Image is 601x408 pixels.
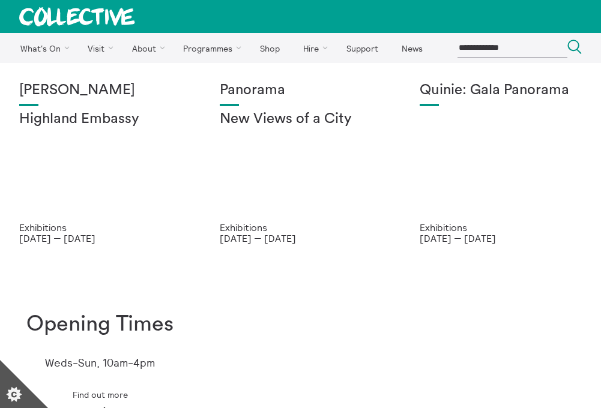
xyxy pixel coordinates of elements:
h1: [PERSON_NAME] [19,82,181,99]
p: [DATE] — [DATE] [420,233,582,244]
h2: New Views of a City [220,111,382,128]
a: Collective Panorama June 2025 small file 8 Panorama New Views of a City Exhibitions [DATE] — [DATE] [201,63,401,263]
p: Exhibitions [19,222,181,233]
a: What's On [10,33,75,63]
a: Support [336,33,388,63]
h2: Highland Embassy [19,111,181,128]
p: [DATE] — [DATE] [19,233,181,244]
a: Visit [77,33,119,63]
p: Exhibitions [220,222,382,233]
a: Programmes [173,33,247,63]
a: Hire [293,33,334,63]
a: Shop [249,33,290,63]
h1: Panorama [220,82,382,99]
h1: Quinie: Gala Panorama [420,82,582,99]
a: About [121,33,171,63]
p: [DATE] — [DATE] [220,233,382,244]
p: Exhibitions [420,222,582,233]
a: Josie Vallely Quinie: Gala Panorama Exhibitions [DATE] — [DATE] [400,63,601,263]
span: Find out more [73,390,128,400]
h1: Opening Times [26,312,174,337]
p: Weds-Sun, 10am-4pm [45,357,155,370]
a: News [391,33,433,63]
